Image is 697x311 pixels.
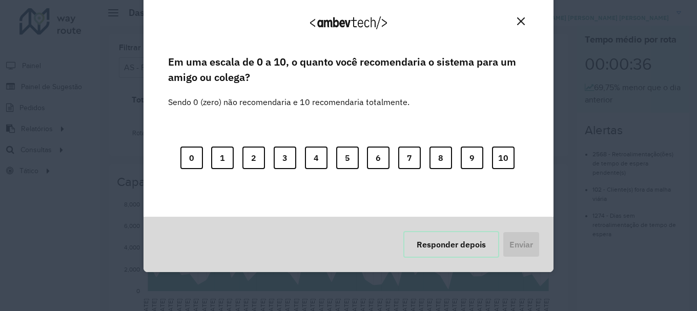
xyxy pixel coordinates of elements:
[429,147,452,169] button: 8
[398,147,421,169] button: 7
[367,147,389,169] button: 6
[492,147,515,169] button: 10
[513,13,529,29] button: Close
[305,147,327,169] button: 4
[168,54,529,86] label: Em uma escala de 0 a 10, o quanto você recomendaria o sistema para um amigo ou colega?
[274,147,296,169] button: 3
[336,147,359,169] button: 5
[310,16,387,29] img: Logo Ambevtech
[168,84,409,108] label: Sendo 0 (zero) não recomendaria e 10 recomendaria totalmente.
[180,147,203,169] button: 0
[461,147,483,169] button: 9
[403,231,499,258] button: Responder depois
[211,147,234,169] button: 1
[242,147,265,169] button: 2
[517,17,525,25] img: Close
